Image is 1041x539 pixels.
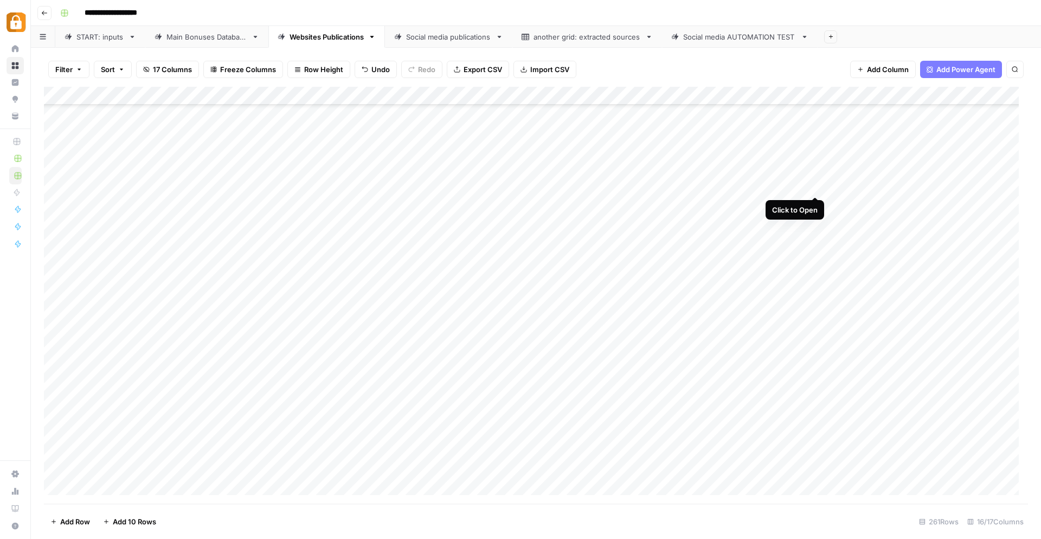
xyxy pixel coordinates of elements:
a: Settings [7,465,24,483]
a: Home [7,40,24,57]
div: START: inputs [76,31,124,42]
button: 17 Columns [136,61,199,78]
button: Sort [94,61,132,78]
span: Add Power Agent [936,64,995,75]
a: Insights [7,74,24,91]
button: Workspace: Adzz [7,9,24,36]
button: Undo [355,61,397,78]
span: Sort [101,64,115,75]
span: Add Row [60,516,90,527]
span: Freeze Columns [220,64,276,75]
button: Export CSV [447,61,509,78]
a: another grid: extracted sources [512,26,662,48]
a: Social media publications [385,26,512,48]
div: Main Bonuses Database [166,31,247,42]
a: Opportunities [7,91,24,108]
button: Redo [401,61,442,78]
div: another grid: extracted sources [534,31,641,42]
button: Filter [48,61,89,78]
a: Main Bonuses Database [145,26,268,48]
a: Your Data [7,107,24,125]
button: Add 10 Rows [97,513,163,530]
div: Social media AUTOMATION TEST [683,31,796,42]
button: Help + Support [7,517,24,535]
span: Undo [371,64,390,75]
button: Add Column [850,61,916,78]
a: Usage [7,483,24,500]
span: Filter [55,64,73,75]
span: Add 10 Rows [113,516,156,527]
div: Social media publications [406,31,491,42]
button: Freeze Columns [203,61,283,78]
div: 261 Rows [915,513,963,530]
button: Add Power Agent [920,61,1002,78]
span: 17 Columns [153,64,192,75]
span: Redo [418,64,435,75]
button: Row Height [287,61,350,78]
a: START: inputs [55,26,145,48]
span: Row Height [304,64,343,75]
a: Browse [7,57,24,74]
img: Adzz Logo [7,12,26,32]
button: Import CSV [513,61,576,78]
a: Social media AUTOMATION TEST [662,26,818,48]
div: Websites Publications [290,31,364,42]
a: Learning Hub [7,500,24,517]
span: Import CSV [530,64,569,75]
button: Add Row [44,513,97,530]
a: Websites Publications [268,26,385,48]
span: Export CSV [464,64,502,75]
span: Add Column [867,64,909,75]
div: 16/17 Columns [963,513,1028,530]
